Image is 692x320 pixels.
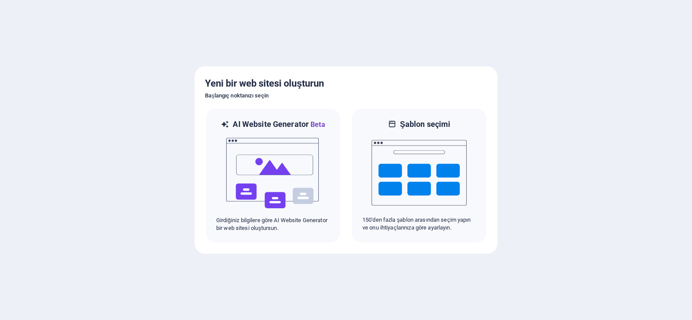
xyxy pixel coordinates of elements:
[216,217,330,232] p: Girdiğiniz bilgilere göre AI Website Generator bir web sitesi oluştursun.
[362,216,476,232] p: 150'den fazla şablon arasından seçim yapın ve onu ihtiyaçlarınıza göre ayarlayın.
[225,130,320,217] img: ai
[309,120,325,129] span: Beta
[233,119,325,130] h6: AI Website Generator
[351,108,487,243] div: Şablon seçimi150'den fazla şablon arasından seçim yapın ve onu ihtiyaçlarınıza göre ayarlayın.
[205,108,341,243] div: AI Website GeneratorBetaaiGirdiğiniz bilgilere göre AI Website Generator bir web sitesi oluştursun.
[205,91,487,101] h6: Başlangıç noktanızı seçin
[400,119,451,129] h6: Şablon seçimi
[205,77,487,91] h5: Yeni bir web sitesi oluşturun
